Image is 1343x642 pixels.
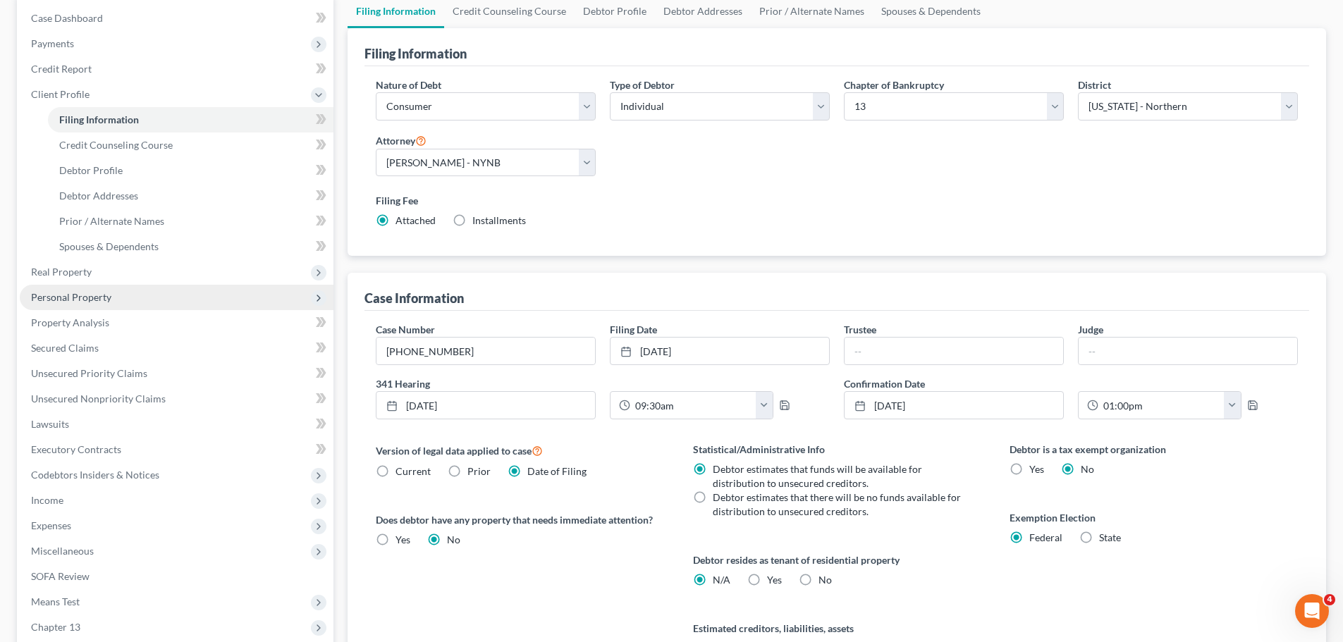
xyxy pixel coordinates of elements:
[395,533,410,545] span: Yes
[31,621,80,633] span: Chapter 13
[844,322,876,337] label: Trustee
[693,621,981,636] label: Estimated creditors, liabilities, assets
[31,418,69,430] span: Lawsuits
[844,78,944,92] label: Chapter of Bankruptcy
[1010,442,1298,457] label: Debtor is a tax exempt organization
[376,78,441,92] label: Nature of Debt
[376,392,595,419] a: [DATE]
[1029,463,1044,475] span: Yes
[376,193,1298,208] label: Filing Fee
[376,512,664,527] label: Does debtor have any property that needs immediate attention?
[31,393,166,405] span: Unsecured Nonpriority Claims
[1029,531,1062,543] span: Federal
[59,164,123,176] span: Debtor Profile
[31,519,71,531] span: Expenses
[1079,338,1297,364] input: --
[31,595,80,607] span: Means Test
[20,6,333,31] a: Case Dashboard
[767,574,782,586] span: Yes
[611,338,829,364] a: [DATE]
[1078,78,1111,92] label: District
[31,494,63,506] span: Income
[1099,531,1121,543] span: State
[447,533,460,545] span: No
[31,342,99,354] span: Secured Claims
[31,316,109,328] span: Property Analysis
[630,392,756,419] input: -- : --
[472,214,526,226] span: Installments
[20,361,333,386] a: Unsecured Priority Claims
[48,209,333,234] a: Prior / Alternate Names
[20,56,333,82] a: Credit Report
[20,437,333,462] a: Executory Contracts
[48,132,333,158] a: Credit Counseling Course
[610,78,675,92] label: Type of Debtor
[376,338,595,364] input: Enter case number...
[369,376,837,391] label: 341 Hearing
[31,266,92,278] span: Real Property
[467,465,491,477] span: Prior
[31,12,103,24] span: Case Dashboard
[31,469,159,481] span: Codebtors Insiders & Notices
[1078,322,1103,337] label: Judge
[48,234,333,259] a: Spouses & Dependents
[395,465,431,477] span: Current
[376,322,435,337] label: Case Number
[31,367,147,379] span: Unsecured Priority Claims
[1081,463,1094,475] span: No
[837,376,1305,391] label: Confirmation Date
[845,338,1063,364] input: --
[59,190,138,202] span: Debtor Addresses
[1010,510,1298,525] label: Exemption Election
[48,107,333,132] a: Filing Information
[376,442,664,459] label: Version of legal data applied to case
[713,463,922,489] span: Debtor estimates that funds will be available for distribution to unsecured creditors.
[527,465,587,477] span: Date of Filing
[20,310,333,335] a: Property Analysis
[48,158,333,183] a: Debtor Profile
[59,240,159,252] span: Spouses & Dependents
[59,215,164,227] span: Prior / Alternate Names
[31,88,90,100] span: Client Profile
[31,63,92,75] span: Credit Report
[395,214,436,226] span: Attached
[376,132,427,149] label: Attorney
[31,443,121,455] span: Executory Contracts
[713,491,961,517] span: Debtor estimates that there will be no funds available for distribution to unsecured creditors.
[31,570,90,582] span: SOFA Review
[48,183,333,209] a: Debtor Addresses
[845,392,1063,419] a: [DATE]
[59,139,173,151] span: Credit Counseling Course
[20,564,333,589] a: SOFA Review
[818,574,832,586] span: No
[20,386,333,412] a: Unsecured Nonpriority Claims
[31,291,111,303] span: Personal Property
[713,574,730,586] span: N/A
[31,545,94,557] span: Miscellaneous
[1324,594,1335,605] span: 4
[31,37,74,49] span: Payments
[364,290,464,307] div: Case Information
[59,113,139,125] span: Filing Information
[1295,594,1329,628] iframe: Intercom live chat
[20,412,333,437] a: Lawsuits
[693,553,981,567] label: Debtor resides as tenant of residential property
[364,45,467,62] div: Filing Information
[610,322,657,337] label: Filing Date
[20,335,333,361] a: Secured Claims
[693,442,981,457] label: Statistical/Administrative Info
[1098,392,1225,419] input: -- : --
